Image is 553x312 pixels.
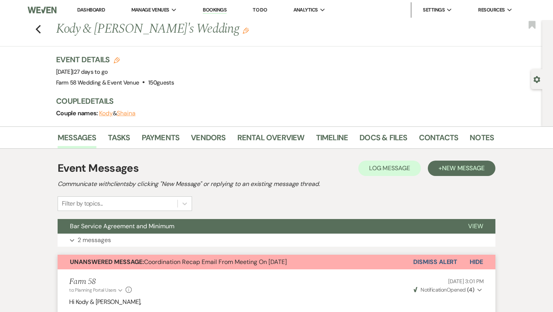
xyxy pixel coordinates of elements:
span: Bar Service Agreement and Minimum [70,222,174,230]
h3: Couple Details [56,96,486,106]
span: Notification [421,286,446,293]
h3: Event Details [56,54,174,65]
a: Rental Overview [237,131,305,148]
a: Timeline [316,131,348,148]
span: [DATE] 3:01 PM [448,278,484,285]
span: Manage Venues [131,6,169,14]
span: Coordination Recap Email From Meeting On [DATE] [70,258,287,266]
span: Farm 58 Wedding & Event Venue [56,79,139,86]
a: Bookings [203,7,227,14]
button: Log Message [358,161,421,176]
button: Edit [243,27,249,34]
span: Couple names: [56,109,99,117]
button: Dismiss Alert [413,255,457,269]
a: Vendors [191,131,225,148]
div: Filter by topics... [62,199,103,208]
h5: Farm 58 [69,277,132,287]
p: Hi Kody & [PERSON_NAME], [69,297,484,307]
a: Notes [470,131,494,148]
span: Log Message [369,164,410,172]
button: +New Message [428,161,495,176]
span: & [99,110,136,117]
span: View [468,222,483,230]
a: Messages [58,131,96,148]
p: 2 messages [78,235,111,245]
span: Opened [414,286,474,293]
a: Contacts [419,131,459,148]
a: Payments [142,131,180,148]
span: to: Planning Portal Users [69,287,116,293]
a: To Do [253,7,267,13]
button: 2 messages [58,234,495,247]
button: Unanswered Message:Coordination Recap Email From Meeting On [DATE] [58,255,413,269]
h2: Communicate with clients by clicking "New Message" or replying to an existing message thread. [58,179,495,189]
span: [DATE] [56,68,108,76]
button: NotificationOpened (4) [412,286,484,294]
span: Analytics [293,6,318,14]
a: Tasks [108,131,130,148]
button: Hide [457,255,495,269]
button: Open lead details [533,75,540,83]
span: New Message [442,164,485,172]
span: Settings [423,6,445,14]
span: 27 days to go [74,68,108,76]
span: | [72,68,108,76]
span: Resources [478,6,505,14]
span: Hide [470,258,483,266]
img: Weven Logo [28,2,56,18]
a: Dashboard [77,7,105,13]
strong: ( 4 ) [467,286,474,293]
span: 150 guests [148,79,174,86]
button: View [456,219,495,234]
a: Docs & Files [359,131,407,148]
button: Shaina [117,110,136,116]
button: to: Planning Portal Users [69,287,124,294]
h1: Kody & [PERSON_NAME]'s Wedding [56,20,400,38]
button: Kody [99,110,113,116]
strong: Unanswered Message: [70,258,144,266]
h1: Event Messages [58,160,139,176]
button: Bar Service Agreement and Minimum [58,219,456,234]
